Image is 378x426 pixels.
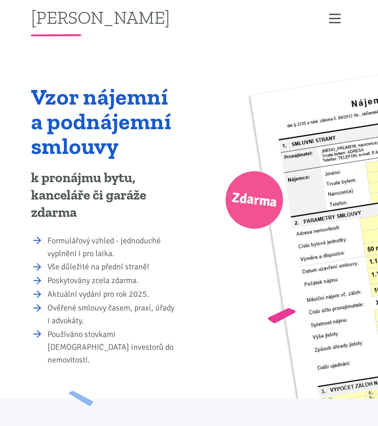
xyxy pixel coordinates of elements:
[231,186,278,215] span: Zdarma
[47,274,183,287] li: Poskytovány zcela zdarma.
[47,328,183,367] li: Používáno stovkami [DEMOGRAPHIC_DATA] investorů do nemovitostí.
[31,8,170,26] a: [PERSON_NAME]
[47,235,183,260] li: Formulářový vzhled - jednoduché vyplnění i pro laika.
[31,84,183,158] h1: Vzor nájemní a podnájemní smlouvy
[31,169,183,221] p: k pronájmu bytu, kanceláře či garáže zdarma
[47,261,183,273] li: Vše důležité na přední straně!
[47,288,183,301] li: Aktuální vydání pro rok 2025.
[323,11,347,26] button: Zobrazit menu
[47,302,183,327] li: Ověřené smlouvy časem, praxí, úřady i advokáty.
